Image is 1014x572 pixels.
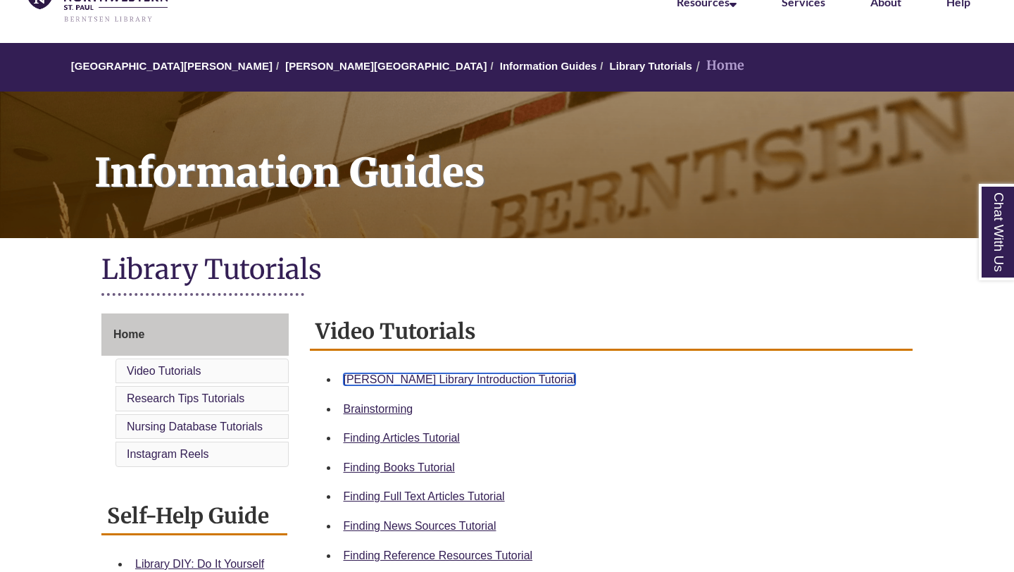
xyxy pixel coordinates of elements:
span: Home [113,328,144,340]
a: Finding Reference Resources Tutorial [344,549,533,561]
a: Finding Books Tutorial [344,461,455,473]
li: Home [692,56,744,76]
h2: Video Tutorials [310,313,913,351]
h2: Self-Help Guide [101,498,287,535]
a: Finding Full Text Articles Tutorial [344,490,505,502]
a: Video Tutorials [127,365,201,377]
h1: Information Guides [79,92,1014,220]
a: Library Tutorials [610,60,692,72]
a: Research Tips Tutorials [127,392,244,404]
a: Finding News Sources Tutorial [344,520,496,532]
a: Home [101,313,289,356]
a: [PERSON_NAME][GEOGRAPHIC_DATA] [285,60,487,72]
a: [PERSON_NAME] Library Introduction Tutorial [344,373,576,385]
h1: Library Tutorials [101,252,913,290]
a: Brainstorming [344,403,413,415]
div: Guide Page Menu [101,313,289,470]
a: Nursing Database Tutorials [127,421,263,433]
a: Instagram Reels [127,448,209,460]
a: Finding Articles Tutorial [344,432,460,444]
a: Information Guides [500,60,597,72]
a: [GEOGRAPHIC_DATA][PERSON_NAME] [71,60,273,72]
